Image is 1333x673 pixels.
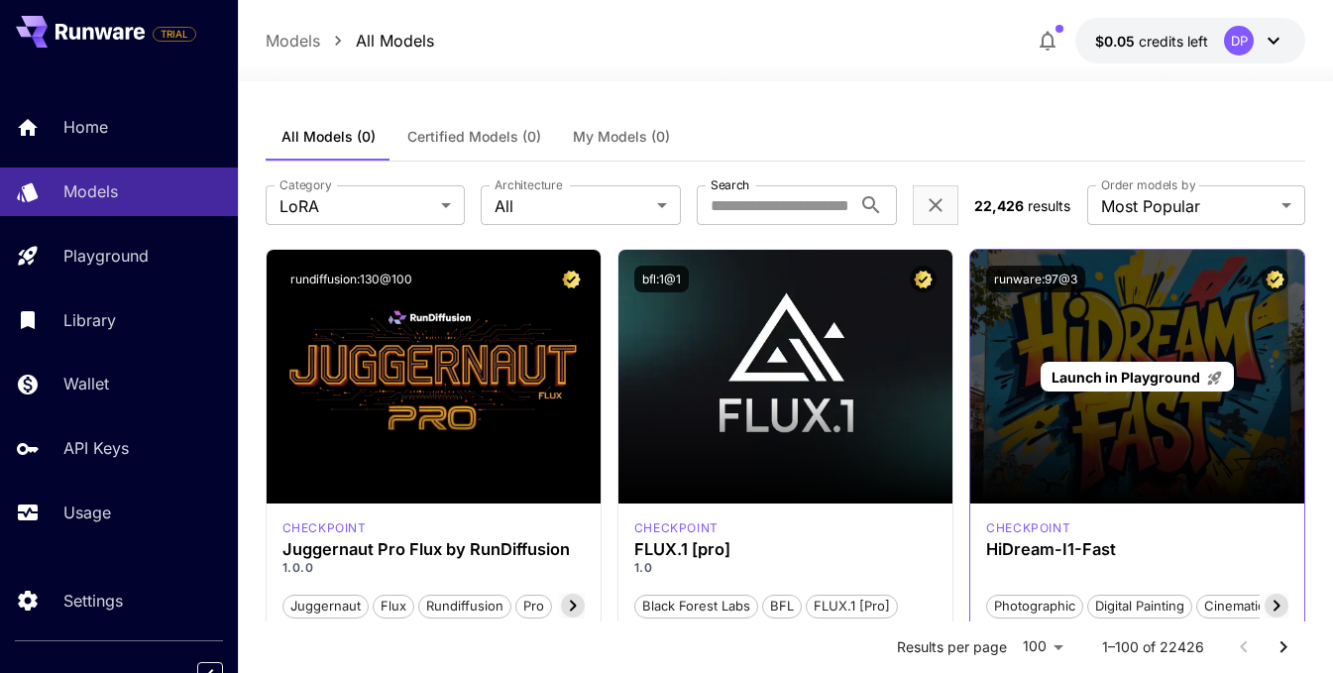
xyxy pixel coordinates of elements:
span: All Models (0) [281,128,376,146]
span: Add your payment card to enable full platform functionality. [153,22,196,46]
p: Library [63,308,116,332]
span: 22,426 [974,197,1024,214]
h3: HiDream-I1-Fast [986,540,1288,559]
h3: FLUX.1 [pro] [634,540,937,559]
div: fluxpro [634,519,719,537]
span: rundiffusion [419,597,510,617]
div: DP [1224,26,1254,56]
span: All [495,194,649,218]
p: Playground [63,244,149,268]
p: Settings [63,589,123,613]
div: $0.0474 [1095,31,1208,52]
button: Digital Painting [1087,593,1192,618]
span: credits left [1139,33,1208,50]
span: BFL [763,597,801,617]
button: FLUX.1 [pro] [806,593,898,618]
p: API Keys [63,436,129,460]
span: pro [516,597,551,617]
div: FLUX.1 D [282,519,367,537]
span: Digital Painting [1088,597,1191,617]
p: checkpoint [634,519,719,537]
button: bfl:1@1 [634,266,689,292]
button: Clear filters (1) [924,193,947,218]
p: 1.0 [634,559,937,577]
p: Wallet [63,372,109,395]
span: FLUX.1 [pro] [807,597,897,617]
span: Most Popular [1101,194,1274,218]
span: juggernaut [283,597,368,617]
p: Results per page [897,637,1007,657]
label: Architecture [495,176,562,193]
button: $0.0474DP [1075,18,1305,63]
h3: Juggernaut Pro Flux by RunDiffusion [282,540,585,559]
span: Cinematic [1197,597,1272,617]
span: My Models (0) [573,128,670,146]
span: TRIAL [154,27,195,42]
a: Launch in Playground [1041,362,1234,393]
a: All Models [356,29,434,53]
label: Search [711,176,749,193]
button: rundiffusion [418,593,511,618]
span: Launch in Playground [1052,369,1200,386]
button: rundiffusion:130@100 [282,266,420,292]
button: Black Forest Labs [634,593,758,618]
div: HiDream Fast [986,519,1070,537]
button: Certified Model – Vetted for best performance and includes a commercial license. [558,266,585,292]
span: Black Forest Labs [635,597,757,617]
span: LoRA [279,194,434,218]
p: 1.0.0 [282,559,585,577]
button: BFL [762,593,802,618]
button: juggernaut [282,593,369,618]
label: Category [279,176,332,193]
a: Models [266,29,320,53]
button: flux [373,593,414,618]
p: checkpoint [986,519,1070,537]
div: 100 [1015,632,1070,661]
nav: breadcrumb [266,29,434,53]
p: 1–100 of 22426 [1102,637,1204,657]
span: Photographic [987,597,1082,617]
button: Certified Model – Vetted for best performance and includes a commercial license. [1262,266,1288,292]
button: pro [515,593,552,618]
span: flux [374,597,413,617]
span: Certified Models (0) [407,128,541,146]
span: $0.05 [1095,33,1139,50]
p: Models [63,179,118,203]
button: Go to next page [1264,627,1303,667]
button: Photographic [986,593,1083,618]
p: Home [63,115,108,139]
p: checkpoint [282,519,367,537]
button: Cinematic [1196,593,1273,618]
span: results [1028,197,1070,214]
p: Usage [63,501,111,524]
button: Certified Model – Vetted for best performance and includes a commercial license. [910,266,937,292]
label: Order models by [1101,176,1195,193]
button: runware:97@3 [986,266,1085,292]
